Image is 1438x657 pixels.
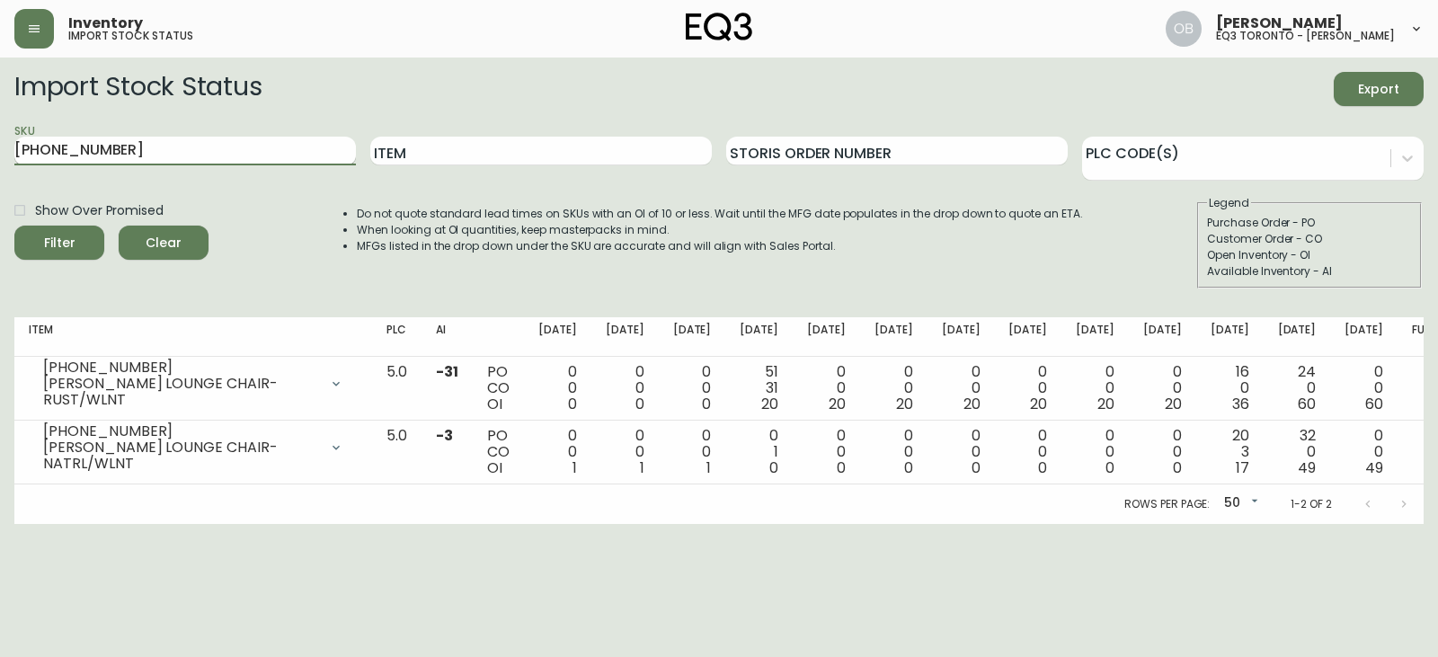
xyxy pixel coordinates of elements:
span: 36 [1232,394,1249,414]
th: [DATE] [659,317,726,357]
li: MFGs listed in the drop down under the SKU are accurate and will align with Sales Portal. [357,238,1083,254]
span: Inventory [68,16,143,31]
span: 49 [1365,457,1383,478]
span: [PERSON_NAME] [1216,16,1343,31]
div: 50 [1217,489,1262,519]
div: Purchase Order - PO [1207,215,1412,231]
div: 16 0 [1211,364,1249,413]
span: 0 [1105,457,1114,478]
span: 0 [1173,457,1182,478]
div: [PHONE_NUMBER] [43,423,318,439]
div: 0 0 [874,364,913,413]
span: 20 [761,394,778,414]
span: 20 [829,394,846,414]
span: Export [1348,78,1409,101]
h5: eq3 toronto - [PERSON_NAME] [1216,31,1395,41]
div: 32 0 [1278,428,1317,476]
div: 0 0 [874,428,913,476]
th: Item [14,317,372,357]
div: 0 0 [807,364,846,413]
span: 0 [904,457,913,478]
th: [DATE] [591,317,659,357]
th: [DATE] [793,317,860,357]
div: 0 0 [538,364,577,413]
div: Available Inventory - AI [1207,263,1412,280]
div: [PHONE_NUMBER][PERSON_NAME] LOUNGE CHAIR-NATRL/WLNT [29,428,358,467]
span: OI [487,457,502,478]
span: 20 [1165,394,1182,414]
th: [DATE] [994,317,1061,357]
span: 0 [972,457,981,478]
div: [PERSON_NAME] LOUNGE CHAIR-NATRL/WLNT [43,439,318,472]
img: logo [686,13,752,41]
span: -3 [436,425,453,446]
span: 0 [702,394,711,414]
span: -31 [436,361,458,382]
div: [PHONE_NUMBER] [43,360,318,376]
span: 0 [635,394,644,414]
th: [DATE] [928,317,995,357]
div: 0 0 [606,428,644,476]
div: 20 3 [1211,428,1249,476]
div: 51 31 [740,364,778,413]
span: 20 [1030,394,1047,414]
div: 0 1 [740,428,778,476]
span: 20 [1097,394,1114,414]
div: 0 0 [673,428,712,476]
th: [DATE] [1061,317,1129,357]
div: Customer Order - CO [1207,231,1412,247]
div: Open Inventory - OI [1207,247,1412,263]
th: [DATE] [860,317,928,357]
th: [DATE] [725,317,793,357]
span: 60 [1298,394,1316,414]
span: Show Over Promised [35,201,164,220]
div: 0 0 [1345,364,1383,413]
span: 49 [1298,457,1316,478]
span: Clear [133,232,194,254]
span: 1 [640,457,644,478]
button: Filter [14,226,104,260]
button: Export [1334,72,1424,106]
div: 0 0 [1008,428,1047,476]
span: 0 [1038,457,1047,478]
th: [DATE] [524,317,591,357]
div: 0 0 [1143,364,1182,413]
td: 5.0 [372,357,422,421]
h2: Import Stock Status [14,72,262,106]
span: 1 [706,457,711,478]
li: Do not quote standard lead times on SKUs with an OI of 10 or less. Wait until the MFG date popula... [357,206,1083,222]
div: 0 0 [1345,428,1383,476]
div: 0 0 [942,428,981,476]
button: Clear [119,226,209,260]
div: 0 0 [673,364,712,413]
span: 20 [896,394,913,414]
th: [DATE] [1264,317,1331,357]
th: AI [422,317,473,357]
p: Rows per page: [1124,496,1210,512]
span: 60 [1365,394,1383,414]
li: When looking at OI quantities, keep masterpacks in mind. [357,222,1083,238]
div: 0 0 [942,364,981,413]
span: 0 [837,457,846,478]
h5: import stock status [68,31,193,41]
div: 24 0 [1278,364,1317,413]
td: 5.0 [372,421,422,484]
div: 0 0 [538,428,577,476]
span: OI [487,394,502,414]
th: [DATE] [1330,317,1398,357]
th: PLC [372,317,422,357]
div: 0 0 [1076,364,1114,413]
div: [PERSON_NAME] LOUNGE CHAIR-RUST/WLNT [43,376,318,408]
span: 17 [1236,457,1249,478]
img: 8e0065c524da89c5c924d5ed86cfe468 [1166,11,1202,47]
div: PO CO [487,428,510,476]
div: 0 0 [1076,428,1114,476]
span: 20 [963,394,981,414]
p: 1-2 of 2 [1291,496,1332,512]
th: [DATE] [1129,317,1196,357]
span: 0 [769,457,778,478]
span: 1 [573,457,577,478]
div: 0 0 [807,428,846,476]
div: 0 0 [1143,428,1182,476]
th: [DATE] [1196,317,1264,357]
